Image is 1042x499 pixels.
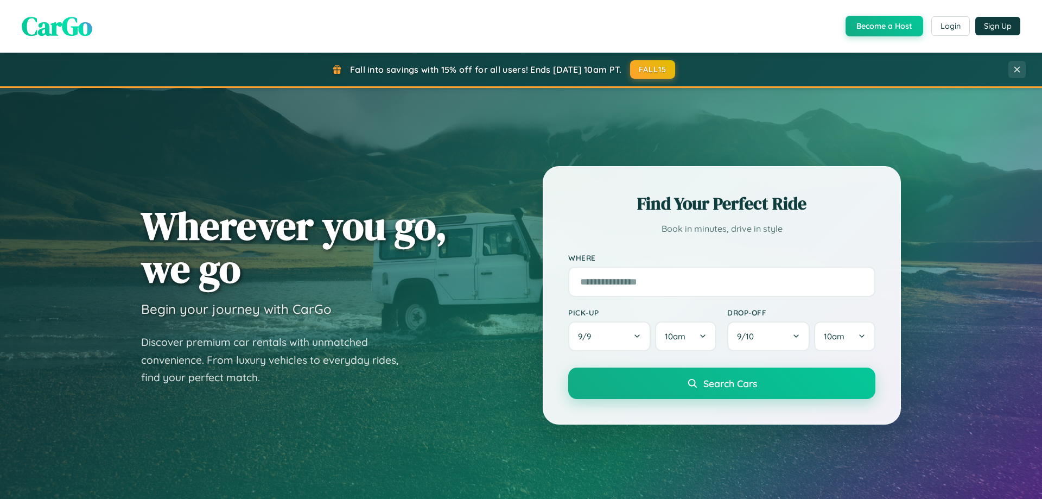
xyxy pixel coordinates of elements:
[846,16,923,36] button: Become a Host
[727,321,810,351] button: 9/10
[568,221,875,237] p: Book in minutes, drive in style
[568,192,875,216] h2: Find Your Perfect Ride
[737,331,759,342] span: 9 / 10
[975,17,1020,35] button: Sign Up
[568,308,716,317] label: Pick-up
[630,60,676,79] button: FALL15
[703,377,757,389] span: Search Cars
[931,16,970,36] button: Login
[665,331,685,342] span: 10am
[568,368,875,399] button: Search Cars
[578,331,596,342] span: 9 / 9
[727,308,875,317] label: Drop-off
[655,321,716,351] button: 10am
[22,8,92,44] span: CarGo
[568,321,651,351] button: 9/9
[824,331,844,342] span: 10am
[814,321,875,351] button: 10am
[141,301,332,317] h3: Begin your journey with CarGo
[141,204,447,290] h1: Wherever you go, we go
[141,333,412,387] p: Discover premium car rentals with unmatched convenience. From luxury vehicles to everyday rides, ...
[350,64,622,75] span: Fall into savings with 15% off for all users! Ends [DATE] 10am PT.
[568,253,875,262] label: Where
